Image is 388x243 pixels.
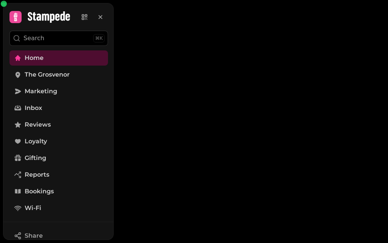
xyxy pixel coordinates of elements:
[25,120,51,129] span: Reviews
[25,154,46,163] span: Gifting
[25,187,54,196] span: Bookings
[25,87,57,96] span: Marketing
[93,34,105,42] div: ⌘K
[25,204,41,213] span: Wi-Fi
[25,170,49,179] span: Reports
[9,201,108,216] a: Wi-Fi
[9,151,108,166] a: Gifting
[9,167,108,182] a: Reports
[25,53,44,63] span: Home
[9,67,108,82] a: The Grosvenor
[9,100,108,116] a: Inbox
[25,70,70,79] span: The Grosvenor
[25,103,42,113] span: Inbox
[9,117,108,132] a: Reviews
[9,31,108,46] button: Search⌘K
[9,50,108,66] a: Home
[9,84,108,99] a: Marketing
[23,34,44,43] p: Search
[9,134,108,149] a: Loyalty
[25,137,47,146] span: Loyalty
[9,184,108,199] a: Bookings
[25,231,43,240] span: Share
